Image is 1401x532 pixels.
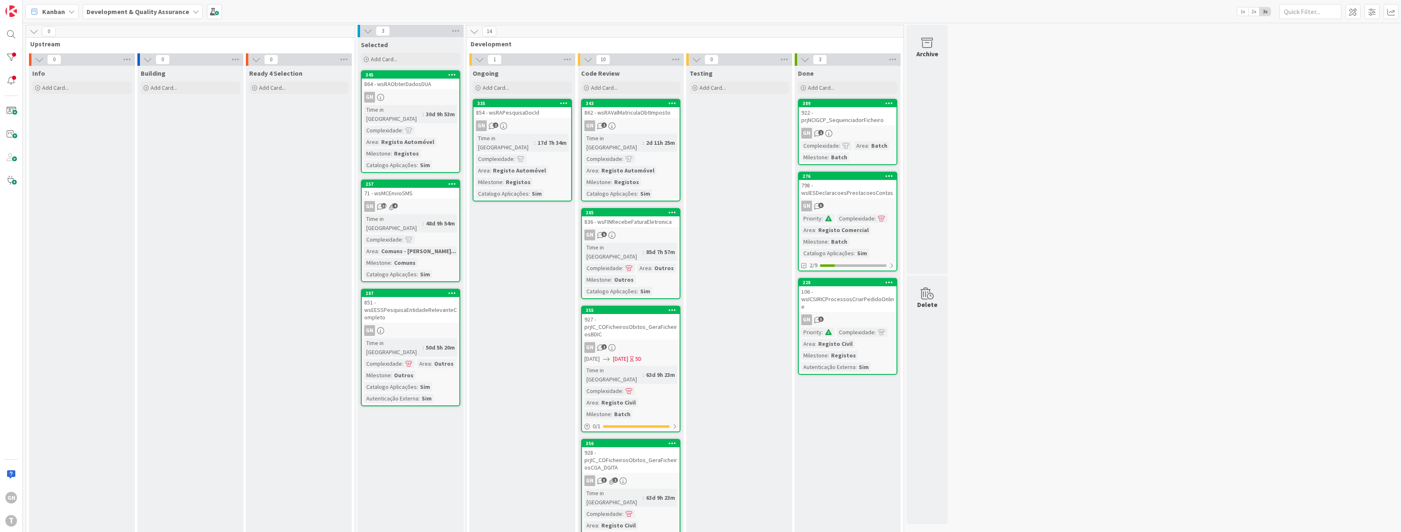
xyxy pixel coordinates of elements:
[652,264,676,273] div: Outros
[502,177,504,187] span: :
[582,421,680,431] div: 0/1
[637,189,638,198] span: :
[801,214,822,223] div: Priority
[1248,7,1259,16] span: 2x
[364,394,418,403] div: Autenticação Externa
[801,153,828,162] div: Milestone
[477,101,571,106] div: 335
[599,166,656,175] div: Registo Automóvel
[362,188,459,199] div: 71 - wsMCEnvioSMS
[1279,4,1341,19] input: Quick Filter...
[584,177,611,187] div: Milestone
[424,110,457,119] div: 30d 9h 53m
[818,316,824,322] span: 3
[584,342,595,353] div: GN
[799,286,896,312] div: 106 - wsICSIRICProcessosCriarPedidoOnline
[392,203,398,208] span: 4
[582,230,680,240] div: GN
[582,447,680,473] div: 928 - prjIC_COFicheirosObitos_GeraFicheirosCGA_DGITA
[875,328,876,337] span: :
[829,351,858,360] div: Registos
[584,166,598,175] div: Area
[362,290,459,323] div: 287851 - wsEESSPesquisaEntidadeRelevanteCompleto
[476,154,514,163] div: Complexidade
[476,120,487,131] div: GN
[801,249,854,258] div: Catalogo Aplicações
[391,371,392,380] span: :
[417,161,418,170] span: :
[622,264,623,273] span: :
[801,339,815,348] div: Area
[362,297,459,323] div: 851 - wsEESSPesquisaEntidadeRelevanteCompleto
[584,366,643,384] div: Time in [GEOGRAPHIC_DATA]
[30,40,344,48] span: Upstream
[156,55,170,65] span: 0
[799,100,896,125] div: 389922 - prjNCIGCP_SequenciadorFicheiro
[869,141,889,150] div: Batch
[810,261,817,270] span: 2/9
[364,105,423,123] div: Time in [GEOGRAPHIC_DATA]
[635,355,642,363] div: 5D
[613,477,618,483] span: 1
[473,100,571,107] div: 335
[417,359,431,368] div: Area
[799,279,896,312] div: 228106 - wsICSIRICProcessosCriarPedidoOnline
[799,173,896,180] div: 276
[643,370,644,379] span: :
[264,55,278,65] span: 0
[362,325,459,336] div: GN
[643,493,644,502] span: :
[151,84,177,91] span: Add Card...
[828,351,829,360] span: :
[854,249,855,258] span: :
[582,314,680,340] div: 927 - prjIC_COFicheirosObitos_GeraFicheirosBDIC
[801,201,812,211] div: GN
[423,110,424,119] span: :
[799,180,896,198] div: 798 - wsIESDeclaracoesPrestacoesContas
[491,166,548,175] div: Registo Automóvel
[611,410,612,419] span: :
[857,362,871,371] div: Sim
[868,141,869,150] span: :
[362,92,459,103] div: GN
[818,130,824,135] span: 1
[364,382,417,391] div: Catalogo Aplicações
[917,300,937,309] div: Delete
[362,71,459,89] div: 345864 - wsRAObterDadosDUA
[593,422,601,431] span: 0 / 1
[801,225,815,235] div: Area
[598,166,599,175] span: :
[431,359,432,368] span: :
[815,225,816,235] span: :
[364,149,391,158] div: Milestone
[379,247,458,256] div: Comuns - [PERSON_NAME]...
[875,214,876,223] span: :
[801,362,855,371] div: Autenticação Externa
[599,521,638,530] div: Registo Civil
[612,410,632,419] div: Batch
[638,287,652,296] div: Sim
[362,180,459,188] div: 257
[471,40,893,48] span: Development
[581,69,620,77] span: Code Review
[364,258,391,267] div: Milestone
[584,386,622,395] div: Complexidade
[644,247,677,256] div: 85d 7h 57m
[364,126,402,135] div: Complexidade
[364,247,378,256] div: Area
[362,79,459,89] div: 864 - wsRAObterDadosDUA
[582,107,680,118] div: 862 - wsRAValMatriculaObtImposto
[584,154,622,163] div: Complexidade
[536,138,569,147] div: 17d 7h 34m
[364,201,375,212] div: GN
[473,69,499,77] span: Ongoing
[643,138,644,147] span: :
[32,69,45,77] span: Info
[376,26,390,36] span: 3
[808,84,834,91] span: Add Card...
[259,84,286,91] span: Add Card...
[476,189,529,198] div: Catalogo Aplicações
[611,177,612,187] span: :
[582,209,680,216] div: 285
[584,509,622,518] div: Complexidade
